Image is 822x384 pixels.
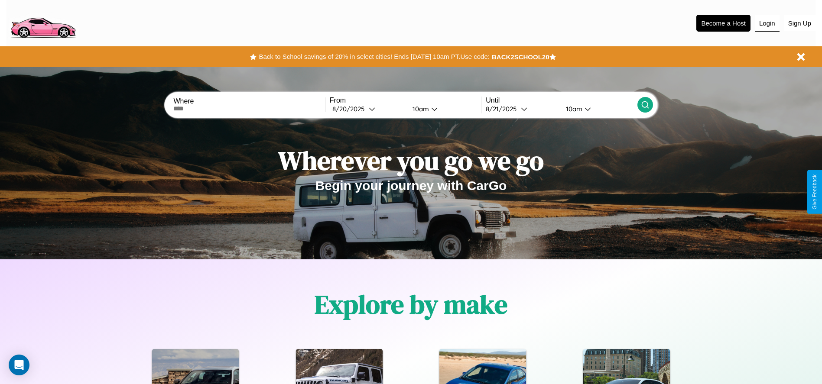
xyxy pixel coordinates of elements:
label: Until [486,97,637,104]
button: Back to School savings of 20% in select cities! Ends [DATE] 10am PT.Use code: [257,51,491,63]
label: From [330,97,481,104]
label: Where [173,97,325,105]
button: Become a Host [696,15,751,32]
button: Login [755,15,780,32]
div: 8 / 20 / 2025 [332,105,369,113]
img: logo [6,4,79,40]
button: 10am [406,104,481,113]
button: 8/20/2025 [330,104,406,113]
div: Give Feedback [812,174,818,210]
button: Sign Up [784,15,816,31]
button: 10am [559,104,637,113]
h1: Explore by make [315,287,507,322]
div: Open Intercom Messenger [9,355,29,375]
div: 10am [562,105,585,113]
div: 10am [408,105,431,113]
b: BACK2SCHOOL20 [492,53,549,61]
div: 8 / 21 / 2025 [486,105,521,113]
